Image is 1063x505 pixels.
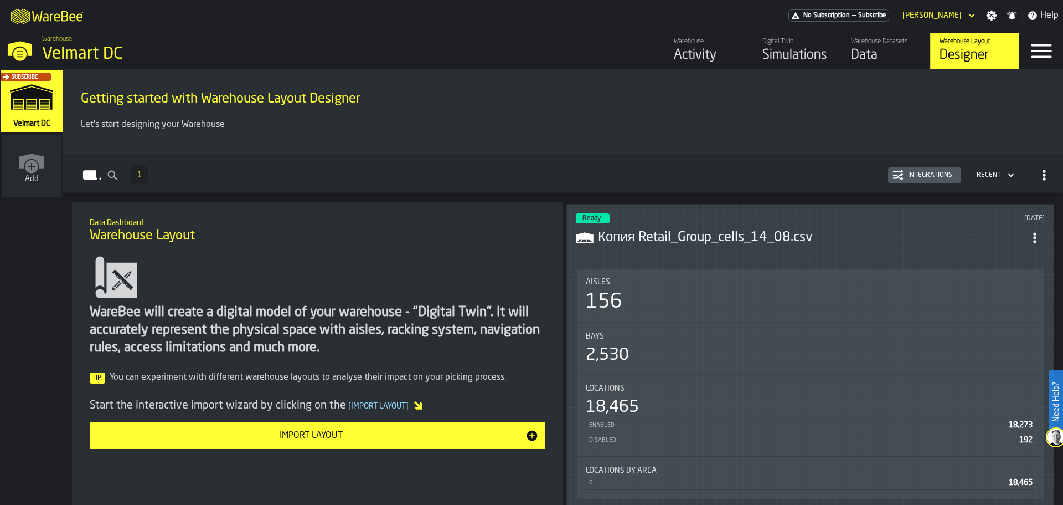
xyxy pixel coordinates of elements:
[90,304,545,357] div: WareBee will create a digital model of your warehouse - "Digital Twin". It will accurately repres...
[851,47,921,64] div: Data
[586,475,1035,490] div: StatList-item-0
[90,398,545,414] div: Start the interactive import wizard by clicking on the
[63,69,1063,154] div: ItemListCard-
[2,135,61,199] a: link-to-/wh/new
[12,74,38,80] span: Subscribe
[1040,9,1059,22] span: Help
[940,38,1010,45] div: Warehouse Layout
[577,375,1044,456] div: stat-Locations
[586,397,639,417] div: 18,465
[586,345,629,365] div: 2,530
[582,215,601,222] span: Ready
[81,90,360,108] span: Getting started with Warehouse Layout Designer
[63,154,1063,193] h2: button-Layouts
[90,422,545,449] button: button-Import Layout
[586,278,1035,287] div: Title
[90,227,195,245] span: Warehouse Layout
[788,9,889,22] a: link-to-/wh/i/f27944ef-e44e-4cb8-aca8-30c52093261f/pricing/
[586,384,1035,393] div: Title
[81,211,554,251] div: title-Warehouse Layout
[1002,10,1022,21] label: button-toggle-Notifications
[586,291,622,313] div: 156
[588,480,1004,487] div: 0
[586,332,1035,341] div: Title
[977,171,1001,179] div: DropdownMenuValue-4
[586,417,1035,432] div: StatList-item-Enabled
[586,384,625,393] span: Locations
[762,38,833,45] div: Digital Twin
[828,215,1045,222] div: Updated: 8/14/2025, 2:33:50 PM Created: 8/14/2025, 2:33:14 PM
[1019,33,1063,69] label: button-toggle-Menu
[664,33,753,69] a: link-to-/wh/i/f27944ef-e44e-4cb8-aca8-30c52093261f/feed/
[982,10,1002,21] label: button-toggle-Settings
[577,457,1044,499] div: stat-Locations by Area
[348,402,351,410] span: [
[972,169,1016,182] div: DropdownMenuValue-4
[72,78,1054,118] div: title-Getting started with Warehouse Layout Designer
[25,175,39,183] span: Add
[588,437,1015,444] div: Disabled
[1023,9,1063,22] label: button-toggle-Help
[898,9,977,22] div: DropdownMenuValue-Anton Hikal
[762,47,833,64] div: Simulations
[576,213,610,223] div: status-3 2
[598,229,1025,247] h3: Копия Retail_Group_cells_14_08.csv
[902,11,962,20] div: DropdownMenuValue-Anton Hikal
[842,33,930,69] a: link-to-/wh/i/f27944ef-e44e-4cb8-aca8-30c52093261f/data
[577,269,1044,322] div: stat-Aisles
[586,466,1035,475] div: Title
[1,70,63,135] a: link-to-/wh/i/f27944ef-e44e-4cb8-aca8-30c52093261f/simulations
[96,429,525,442] div: Import Layout
[753,33,842,69] a: link-to-/wh/i/f27944ef-e44e-4cb8-aca8-30c52093261f/simulations
[586,278,610,287] span: Aisles
[90,373,105,384] span: Tip:
[803,12,850,19] span: No Subscription
[586,466,657,475] span: Locations by Area
[674,47,744,64] div: Activity
[674,38,744,45] div: Warehouse
[930,33,1019,69] a: link-to-/wh/i/f27944ef-e44e-4cb8-aca8-30c52093261f/designer
[42,35,72,43] span: Warehouse
[788,9,889,22] div: Menu Subscription
[137,171,142,179] span: 1
[90,216,545,227] h2: Sub Title
[126,166,153,184] div: ButtonLoadMore-Load More-Prev-First-Last
[577,323,1044,374] div: stat-Bays
[586,332,604,341] span: Bays
[81,88,1045,90] h2: Sub Title
[90,371,545,384] div: You can experiment with different warehouse layouts to analyse their impact on your picking process.
[346,402,411,410] span: Import Layout
[1050,371,1062,433] label: Need Help?
[851,38,921,45] div: Warehouse Datasets
[940,47,1010,64] div: Designer
[406,402,409,410] span: ]
[81,118,1045,131] p: Let's start designing your Warehouse
[852,12,856,19] span: —
[588,422,1004,429] div: Enabled
[858,12,886,19] span: Subscribe
[1019,436,1033,444] span: 192
[42,44,341,64] div: Velmart DC
[888,167,961,183] button: button-Integrations
[1009,421,1033,429] span: 18,273
[576,267,1045,501] section: card-LayoutDashboardCard
[904,171,957,179] div: Integrations
[1009,479,1033,487] span: 18,465
[586,432,1035,447] div: StatList-item-Disabled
